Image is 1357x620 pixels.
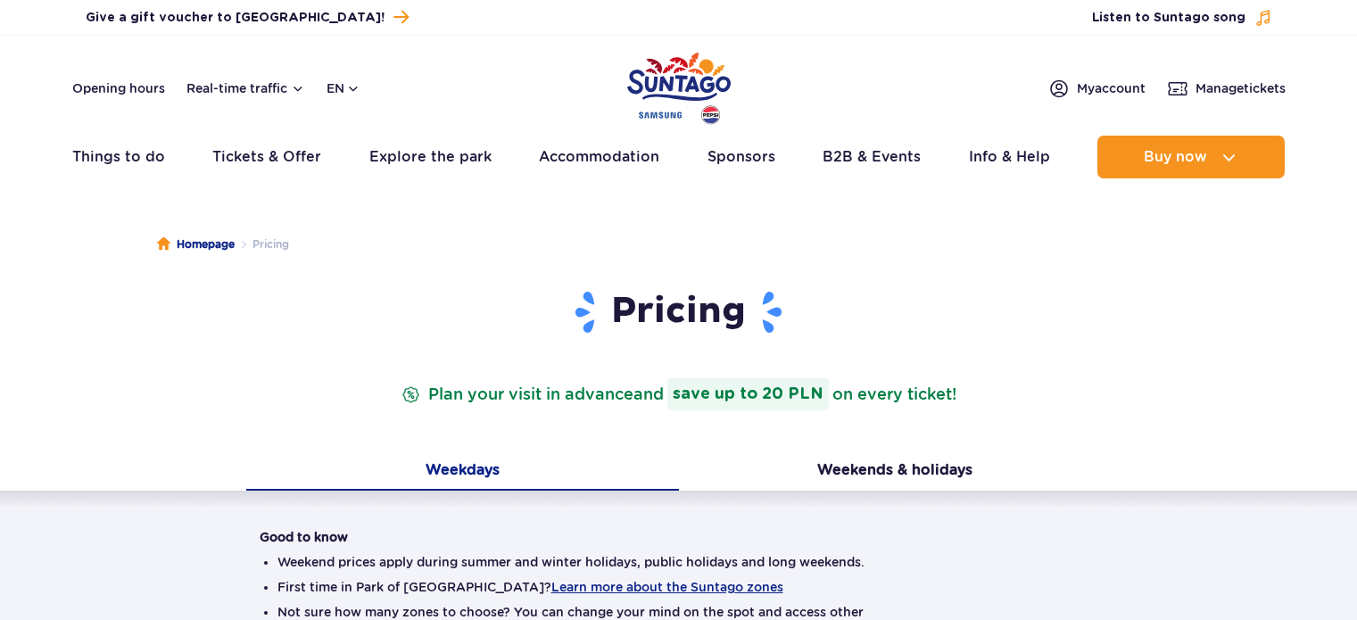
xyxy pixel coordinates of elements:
[86,9,385,27] span: Give a gift voucher to [GEOGRAPHIC_DATA]!
[246,453,679,491] button: Weekdays
[260,289,1098,335] h1: Pricing
[1092,9,1245,27] span: Listen to Suntago song
[1077,79,1146,97] span: My account
[1092,9,1272,27] button: Listen to Suntago song
[277,578,1080,596] li: First time in Park of [GEOGRAPHIC_DATA]?
[539,136,659,178] a: Accommodation
[1167,78,1286,99] a: Managetickets
[1048,78,1146,99] a: Myaccount
[260,530,348,544] strong: Good to know
[969,136,1050,178] a: Info & Help
[1144,149,1207,165] span: Buy now
[157,236,235,253] a: Homepage
[86,5,409,29] a: Give a gift voucher to [GEOGRAPHIC_DATA]!
[667,378,829,410] strong: save up to 20 PLN
[369,136,492,178] a: Explore the park
[235,236,289,253] li: Pricing
[707,136,775,178] a: Sponsors
[1097,136,1285,178] button: Buy now
[398,378,960,410] p: Plan your visit in advance on every ticket!
[1196,79,1286,97] span: Manage tickets
[72,136,165,178] a: Things to do
[72,79,165,97] a: Opening hours
[277,553,1080,571] li: Weekend prices apply during summer and winter holidays, public holidays and long weekends.
[551,580,783,594] button: Learn more about the Suntago zones
[186,81,305,95] button: Real-time traffic
[679,453,1112,491] button: Weekends & holidays
[212,136,321,178] a: Tickets & Offer
[627,45,731,127] a: Park of Poland
[823,136,921,178] a: B2B & Events
[327,79,360,97] button: en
